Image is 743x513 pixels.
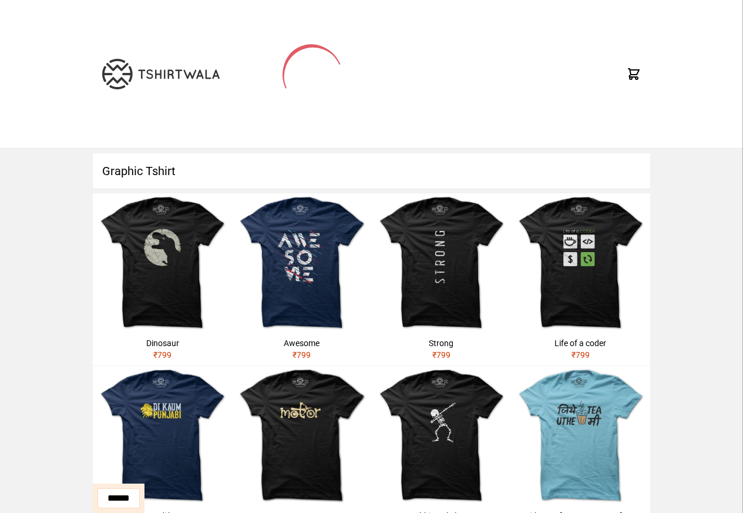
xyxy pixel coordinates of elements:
[376,337,506,349] div: Strong
[232,366,371,505] img: motor.jpg
[93,193,232,333] img: dinosaur.jpg
[372,193,511,366] a: Strong₹799
[372,193,511,333] img: strong.jpg
[153,350,172,360] span: ₹ 799
[98,337,227,349] div: Dinosaur
[511,366,650,505] img: jithe-tea-uthe-me.jpg
[432,350,450,360] span: ₹ 799
[237,337,367,349] div: Awesome
[93,153,650,189] h1: Graphic Tshirt
[511,193,650,366] a: Life of a coder₹799
[372,366,511,505] img: skeleton-dabbing.jpg
[93,193,232,366] a: Dinosaur₹799
[571,350,590,360] span: ₹ 799
[232,193,371,333] img: awesome.jpg
[102,59,220,89] img: TW-LOGO-400-104.png
[293,350,311,360] span: ₹ 799
[232,193,371,366] a: Awesome₹799
[511,193,650,333] img: life-of-a-coder.jpg
[516,337,645,349] div: Life of a coder
[93,366,232,505] img: shera-di-kaum-punjabi-1.jpg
